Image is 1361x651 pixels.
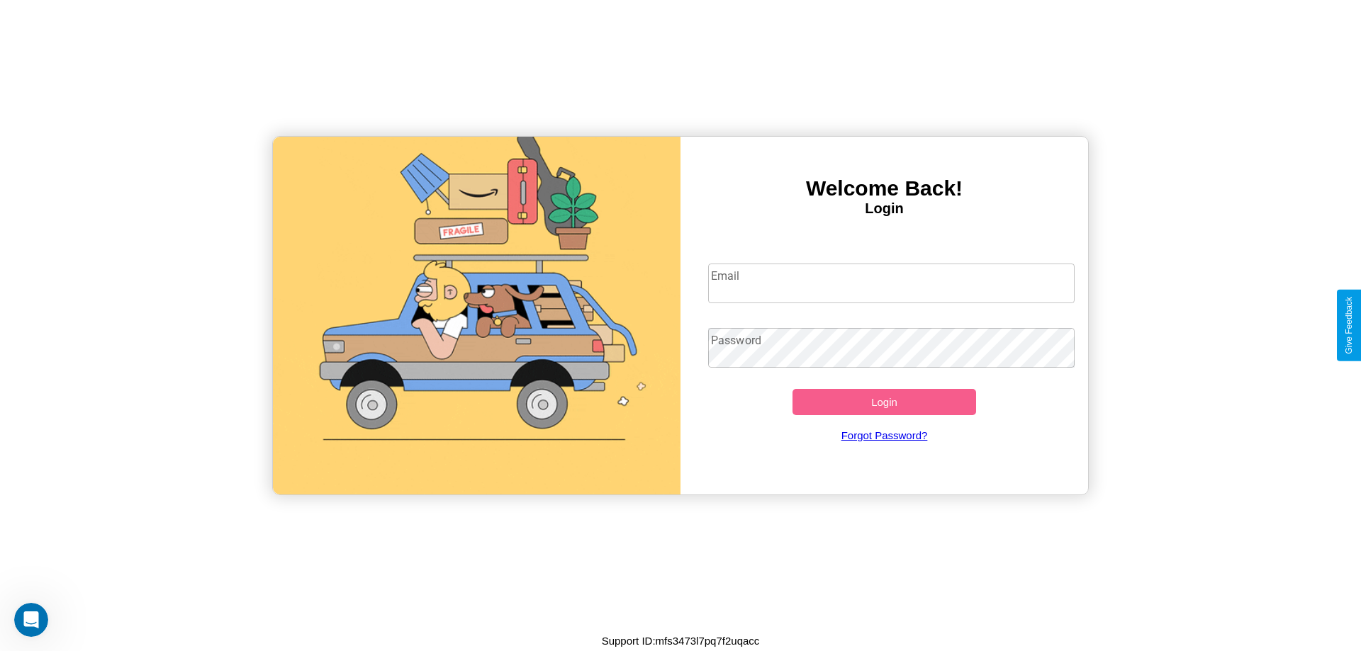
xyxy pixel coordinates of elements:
h4: Login [680,200,1088,217]
a: Forgot Password? [701,415,1068,455]
img: gif [273,137,680,494]
p: Support ID: mfs3473l7pq7f2uqacc [602,631,760,650]
div: Give Feedback [1344,297,1354,354]
button: Login [792,389,976,415]
h3: Welcome Back! [680,176,1088,200]
iframe: Intercom live chat [14,603,48,637]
